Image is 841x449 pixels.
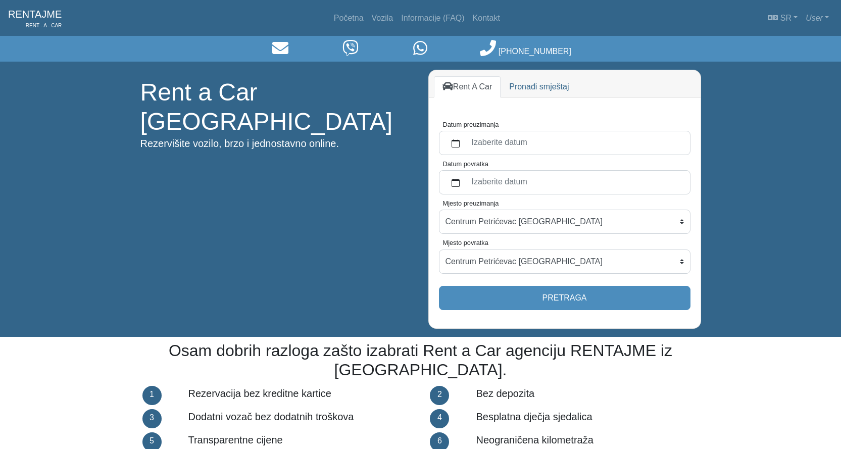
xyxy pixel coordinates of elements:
span: RENT - A - CAR [8,22,62,29]
a: Vozila [368,8,398,28]
a: Kontakt [469,8,504,28]
div: Bez depozita [468,384,708,407]
span: [PHONE_NUMBER] [499,47,571,56]
div: 3 [142,409,162,428]
button: calendar [446,173,466,191]
svg: calendar [452,139,460,147]
a: sr [764,8,802,28]
a: RENTAJMERENT - A - CAR [8,4,62,32]
div: 2 [430,386,449,405]
div: 4 [430,409,449,428]
div: Rezervacija bez kreditne kartice [180,384,420,407]
button: Pretraga [439,286,690,310]
div: Dodatni vozač bez dodatnih troškova [180,407,420,430]
a: Informacije (FAQ) [397,8,468,28]
div: Besplatna dječja sjedalica [468,407,708,430]
label: Mjesto povratka [443,238,488,247]
h1: Rent a Car [GEOGRAPHIC_DATA] [140,78,413,136]
label: Izaberite datum [466,134,684,152]
p: Rezervišite vozilo, brzo i jednostavno online. [140,136,413,151]
em: User [806,14,823,22]
a: User [802,8,833,28]
a: Rent A Car [434,76,501,97]
label: Datum povratka [443,159,488,169]
iframe: chat widget [799,409,831,439]
a: Pronađi smještaj [501,76,577,97]
label: Izaberite datum [466,173,684,191]
div: 1 [142,386,162,405]
label: Mjesto preuzimanja [443,198,499,208]
label: Datum preuzimanja [443,120,499,129]
svg: calendar [452,179,460,187]
a: [PHONE_NUMBER] [480,47,571,56]
a: Početna [330,8,368,28]
span: sr [780,14,791,22]
h2: Osam dobrih razloga zašto izabrati Rent a Car agenciju RENTAJME iz [GEOGRAPHIC_DATA]. [140,341,701,380]
button: calendar [446,134,466,152]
